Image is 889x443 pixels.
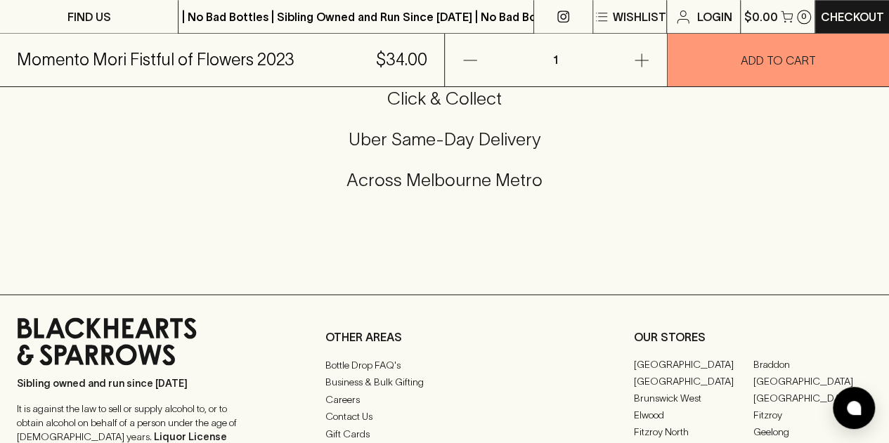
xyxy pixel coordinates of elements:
[753,390,873,407] a: [GEOGRAPHIC_DATA]
[753,357,873,373] a: Braddon
[744,8,778,25] p: $0.00
[753,407,873,424] a: Fitzroy
[325,329,564,345] p: OTHER AREAS
[17,128,872,151] h5: Uber Same-Day Delivery
[668,34,889,86] button: ADD TO CART
[634,357,753,373] a: [GEOGRAPHIC_DATA]
[753,424,873,441] a: Geelong
[67,8,111,25] p: FIND US
[17,87,872,110] h5: Click & Collect
[613,8,666,25] p: Wishlist
[847,401,861,415] img: bubble-icon
[539,34,573,86] p: 1
[325,357,564,373] a: Bottle Drop FAQ's
[634,329,872,345] p: OUR STORES
[325,409,564,425] a: Contact Us
[325,374,564,391] a: Business & Bulk Gifting
[697,8,732,25] p: Login
[634,424,753,441] a: Fitzroy North
[821,8,884,25] p: Checkout
[741,52,816,69] p: ADD TO CART
[376,48,427,71] h5: $34.00
[634,407,753,424] a: Elwood
[753,373,873,390] a: [GEOGRAPHIC_DATA]
[17,168,872,192] h5: Across Melbourne Metro
[325,425,564,442] a: Gift Cards
[325,391,564,408] a: Careers
[17,376,255,390] p: Sibling owned and run since [DATE]
[801,13,807,20] p: 0
[634,390,753,407] a: Brunswick West
[634,373,753,390] a: [GEOGRAPHIC_DATA]
[17,31,872,266] div: Call to action block
[17,48,294,71] h5: Momento Mori Fistful of Flowers 2023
